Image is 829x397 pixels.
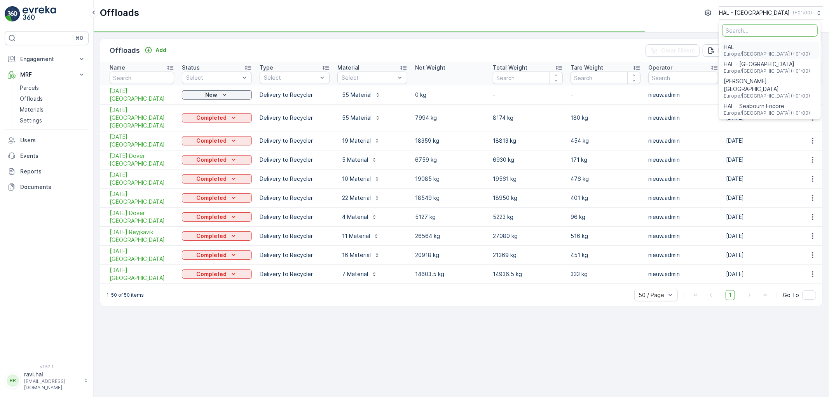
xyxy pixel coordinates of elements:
[648,194,718,202] p: nieuw.admin
[342,213,368,221] p: 4 Material
[17,82,89,93] a: Parcels
[337,154,382,166] button: 5 Material
[182,174,252,184] button: Completed
[337,135,385,147] button: 19 Material
[110,247,174,263] a: 10th August 2025 Rotterdam
[648,64,672,72] p: Operator
[20,117,42,124] p: Settings
[110,152,174,168] a: 06th September 2026 Dover London
[571,91,641,99] p: -
[24,371,80,378] p: ravi.hal
[17,93,89,104] a: Offloads
[182,113,252,122] button: Completed
[493,251,563,259] p: 21369 kg
[260,213,330,221] p: Delivery to Recycler
[571,270,641,278] p: 333 kg
[110,209,174,225] a: 23rd August 2025 Dover London
[724,77,816,93] span: [PERSON_NAME][GEOGRAPHIC_DATA]
[110,133,174,149] a: 07th September 2025 Amsterdam
[493,91,563,99] p: -
[182,269,252,279] button: Completed
[342,91,372,99] p: 55 Material
[20,168,86,175] p: Reports
[75,35,83,41] p: ⌘B
[718,47,736,54] p: Export
[182,193,252,203] button: Completed
[342,270,368,278] p: 7 Material
[106,292,144,298] p: 1-50 of 50 items
[24,378,80,391] p: [EMAIL_ADDRESS][DOMAIN_NAME]
[415,156,485,164] p: 6759 kg
[724,51,810,57] span: Europe/[GEOGRAPHIC_DATA] (+01:00)
[648,72,718,84] input: Search
[342,137,371,145] p: 19 Material
[493,270,563,278] p: 14936.5 kg
[20,183,86,191] p: Documents
[342,74,395,82] p: Select
[337,268,382,280] button: 7 Material
[415,114,485,122] p: 7994 kg
[724,43,810,51] span: HAL
[648,137,718,145] p: nieuw.admin
[726,290,735,300] span: 1
[110,247,174,263] span: [DATE] [GEOGRAPHIC_DATA]
[5,179,89,195] a: Documents
[196,156,227,164] p: Completed
[493,232,563,240] p: 27080 kg
[260,232,330,240] p: Delivery to Recycler
[648,91,718,99] p: nieuw.admin
[260,114,330,122] p: Delivery to Recycler
[719,21,821,119] ul: Menu
[342,194,371,202] p: 22 Material
[342,175,371,183] p: 10 Material
[23,6,56,22] img: logo_light-DOdMpM7g.png
[415,175,485,183] p: 19085 kg
[20,84,39,92] p: Parcels
[196,175,227,183] p: Completed
[337,173,385,185] button: 10 Material
[415,194,485,202] p: 18549 kg
[337,192,385,204] button: 22 Material
[5,148,89,164] a: Events
[110,228,174,244] span: [DATE] Reyjkavik [GEOGRAPHIC_DATA]
[493,213,563,221] p: 5223 kg
[110,171,174,187] a: 31st August 2025 Belfast
[260,175,330,183] p: Delivery to Recycler
[110,209,174,225] span: [DATE] Dover [GEOGRAPHIC_DATA]
[415,270,485,278] p: 14603.5 kg
[110,106,174,129] a: 7th October 2025 Catania Sicily
[5,371,89,391] button: RRravi.hal[EMAIL_ADDRESS][DOMAIN_NAME]
[571,232,641,240] p: 516 kg
[648,270,718,278] p: nieuw.admin
[110,87,174,103] a: 14th October 2025 Istanbul
[493,156,563,164] p: 6930 kg
[110,45,140,56] p: Offloads
[646,44,700,57] button: Clear Filters
[724,68,810,74] span: Europe/[GEOGRAPHIC_DATA] (+01:00)
[110,87,174,103] span: [DATE] [GEOGRAPHIC_DATA]
[571,194,641,202] p: 401 kg
[648,114,718,122] p: nieuw.admin
[20,106,44,114] p: Materials
[342,156,368,164] p: 5 Material
[5,67,89,82] button: MRF
[719,9,790,17] p: HAL - [GEOGRAPHIC_DATA]
[648,232,718,240] p: nieuw.admin
[100,7,139,19] p: Offloads
[493,114,563,122] p: 8174 kg
[342,251,371,259] p: 16 Material
[182,64,200,72] p: Status
[260,137,330,145] p: Delivery to Recycler
[196,137,227,145] p: Completed
[141,45,169,55] button: Add
[571,72,641,84] input: Search
[493,175,563,183] p: 19561 kg
[5,364,89,369] span: v 1.52.1
[724,60,810,68] span: HAL - [GEOGRAPHIC_DATA]
[110,152,174,168] span: [DATE] Dover [GEOGRAPHIC_DATA]
[648,251,718,259] p: nieuw.admin
[182,250,252,260] button: Completed
[110,106,174,129] span: [DATE] [GEOGRAPHIC_DATA] [GEOGRAPHIC_DATA]
[783,291,799,299] span: Go To
[155,46,166,54] p: Add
